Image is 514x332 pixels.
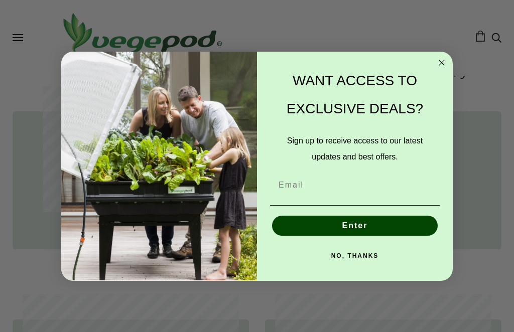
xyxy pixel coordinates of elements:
[270,245,440,265] button: NO, THANKS
[61,52,257,281] img: e9d03583-1bb1-490f-ad29-36751b3212ff.jpeg
[287,73,423,116] span: WANT ACCESS TO EXCLUSIVE DEALS?
[436,57,448,69] button: Close dialog
[287,136,423,161] span: Sign up to receive access to our latest updates and best offers.
[272,215,438,235] button: Enter
[270,205,440,206] img: underline
[270,175,440,195] input: Email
